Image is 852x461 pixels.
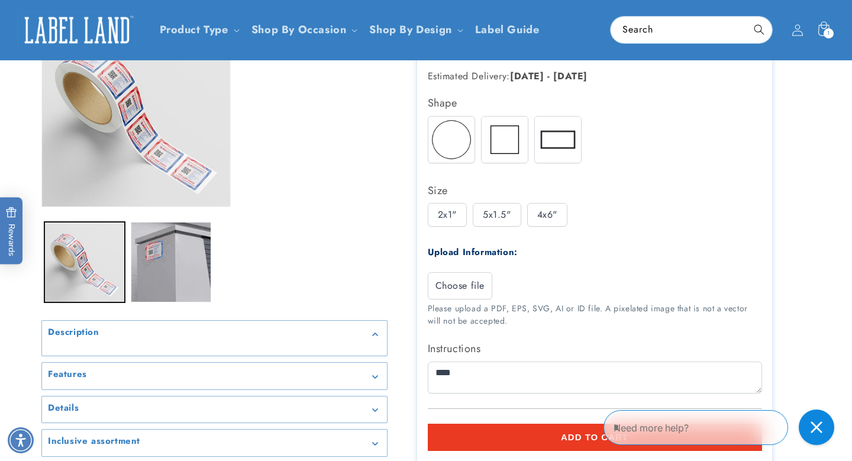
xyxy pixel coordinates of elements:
[42,396,387,423] summary: Details
[553,69,588,83] strong: [DATE]
[746,17,772,43] button: Search
[475,23,540,37] span: Label Guide
[369,22,451,37] a: Shop By Design
[603,405,840,449] iframe: Gorgias Floating Chat
[428,203,467,227] div: 2x1"
[428,94,762,112] div: Shape
[8,427,34,453] div: Accessibility Menu
[42,430,387,456] summary: Inclusive assortment
[428,246,518,259] label: Upload Information:
[473,203,521,227] div: 5x1.5"
[362,16,467,44] summary: Shop By Design
[482,117,528,163] img: Square
[48,402,79,414] h2: Details
[428,339,762,358] label: Instructions
[18,12,136,49] img: Label Land
[428,181,762,200] div: Size
[251,23,347,37] span: Shop By Occasion
[48,436,140,447] h2: Inclusive assortment
[131,222,211,302] button: Load image 2 in gallery view
[435,279,485,293] span: Choose file
[535,117,581,163] img: Rectangle
[428,117,475,163] img: Round
[547,69,550,83] strong: -
[48,369,87,381] h2: Features
[44,222,125,302] button: Load image 1 in gallery view
[561,432,628,443] span: Add to cart
[428,424,762,451] button: Add to cart
[428,68,724,85] p: Estimated Delivery:
[48,327,99,339] h2: Description
[42,321,387,347] summary: Description
[827,28,830,38] span: 1
[527,203,567,227] div: 4x6"
[6,207,17,256] span: Rewards
[428,302,762,327] div: Please upload a PDF, EPS, SVG, AI or ID file. A pixelated image that is not a vector will not be ...
[41,18,388,457] media-gallery: Gallery Viewer
[468,16,547,44] a: Label Guide
[160,22,228,37] a: Product Type
[153,16,244,44] summary: Product Type
[510,69,544,83] strong: [DATE]
[42,363,387,389] summary: Features
[14,7,141,53] a: Label Land
[244,16,363,44] summary: Shop By Occasion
